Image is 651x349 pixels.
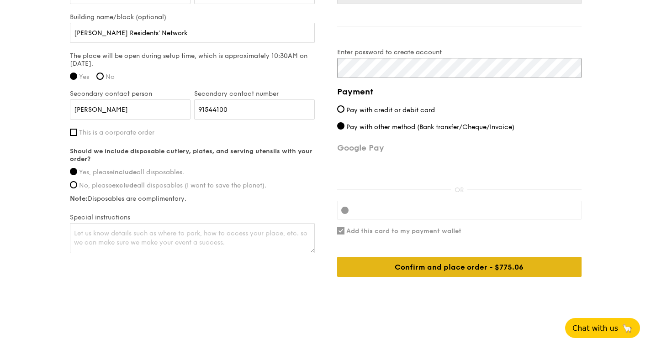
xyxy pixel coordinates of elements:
[337,122,344,130] input: Pay with other method (Bank transfer/Cheque/Invoice)
[194,90,315,98] label: Secondary contact number
[112,182,137,189] strong: exclude
[106,73,115,81] span: No
[70,147,312,163] strong: Should we include disposable cutlery, plates, and serving utensils with your order?
[70,195,315,203] label: Disposables are complimentary.
[70,52,315,68] label: The place will be open during setup time, which is approximately 10:30AM on [DATE].
[70,181,77,188] input: No, pleaseexcludeall disposables (I want to save the planet).
[70,168,77,175] input: Yes, pleaseincludeall disposables.
[346,106,435,114] span: Pay with credit or debit card
[70,90,191,98] label: Secondary contact person
[79,168,184,176] span: Yes, please all disposables.
[79,73,89,81] span: Yes
[346,123,514,131] span: Pay with other method (Bank transfer/Cheque/Invoice)
[70,195,88,203] strong: Note:
[70,73,77,80] input: Yes
[337,48,582,56] label: Enter password to create account
[337,257,582,277] div: Confirm and place order - $775.06
[565,318,640,338] button: Chat with us🦙
[572,324,618,333] span: Chat with us
[337,105,344,113] input: Pay with credit or debit card
[70,13,315,21] label: Building name/block (optional)
[79,182,266,189] span: No, please all disposables (I want to save the planet).
[96,73,104,80] input: No
[79,129,154,136] span: This is a corporate order
[113,168,137,176] strong: include
[70,129,77,136] input: This is a corporate order
[622,323,633,333] span: 🦙
[70,214,315,221] label: Special instructions
[337,85,582,98] h4: Payment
